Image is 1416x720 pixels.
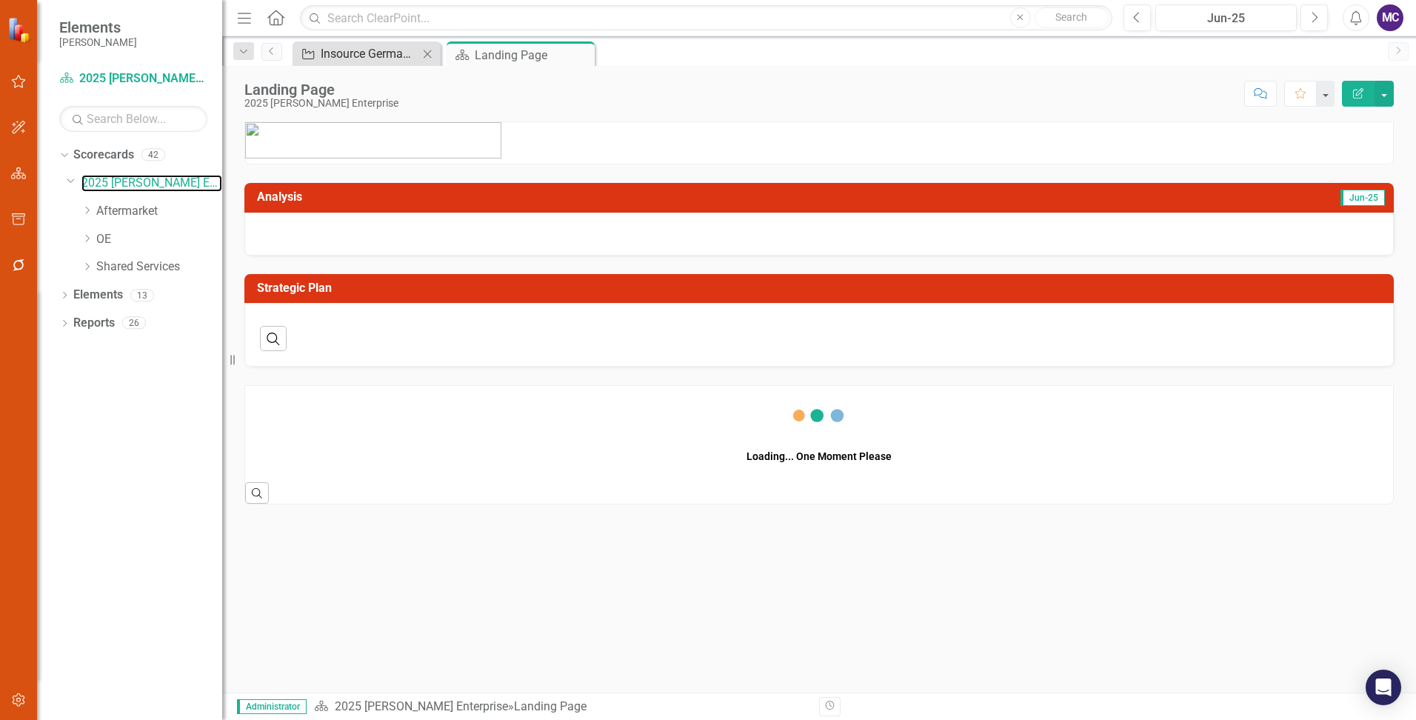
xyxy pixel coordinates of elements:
h3: Analysis [257,190,817,204]
a: 2025 [PERSON_NAME] Enterprise [81,175,222,192]
input: Search ClearPoint... [300,5,1112,31]
div: Landing Page [514,699,587,713]
button: Search [1035,7,1109,28]
div: 13 [130,289,154,301]
small: [PERSON_NAME] [59,36,137,48]
button: Jun-25 [1155,4,1297,31]
a: Insource German supplied Grip Step board product [296,44,418,63]
div: » [314,699,808,716]
div: 42 [141,149,165,161]
h3: Strategic Plan [257,281,1386,295]
a: Aftermarket [96,203,222,220]
div: Loading... One Moment Please [747,449,892,464]
span: Search [1055,11,1087,23]
div: 26 [122,317,146,330]
a: 2025 [PERSON_NAME] Enterprise [59,70,207,87]
a: Elements [73,287,123,304]
a: Reports [73,315,115,332]
span: Jun-25 [1340,190,1385,206]
img: ClearPoint Strategy [6,16,34,44]
a: Scorecards [73,147,134,164]
span: Elements [59,19,137,36]
button: MC [1377,4,1403,31]
span: Administrator [237,699,307,714]
input: Search Below... [59,106,207,132]
div: Insource German supplied Grip Step board product [321,44,418,63]
div: Open Intercom Messenger [1366,670,1401,705]
div: Landing Page [475,46,591,64]
a: Shared Services [96,259,222,276]
a: OE [96,231,222,248]
div: Landing Page [244,81,398,98]
a: 2025 [PERSON_NAME] Enterprise [335,699,508,713]
div: Jun-25 [1160,10,1292,27]
div: 2025 [PERSON_NAME] Enterprise [244,98,398,109]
